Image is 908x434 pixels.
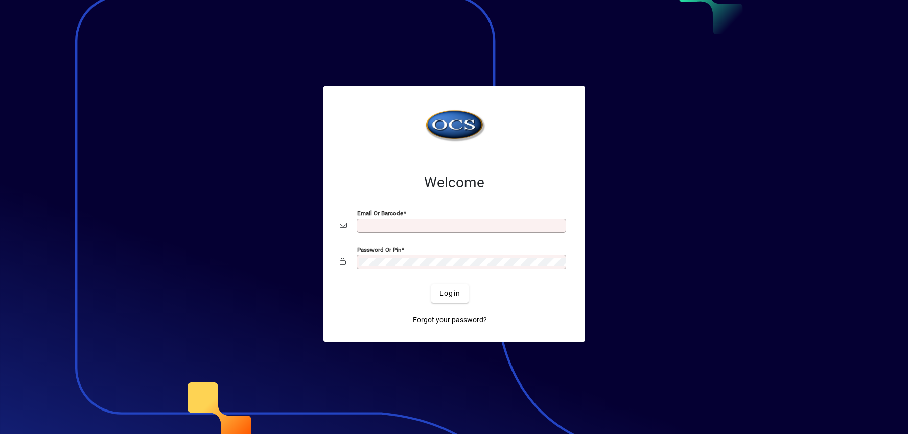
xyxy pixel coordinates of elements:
mat-label: Email or Barcode [357,209,403,216]
mat-label: Password or Pin [357,246,401,253]
span: Forgot your password? [413,315,487,325]
span: Login [439,288,460,299]
button: Login [431,284,469,303]
h2: Welcome [340,174,569,191]
a: Forgot your password? [409,311,491,329]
